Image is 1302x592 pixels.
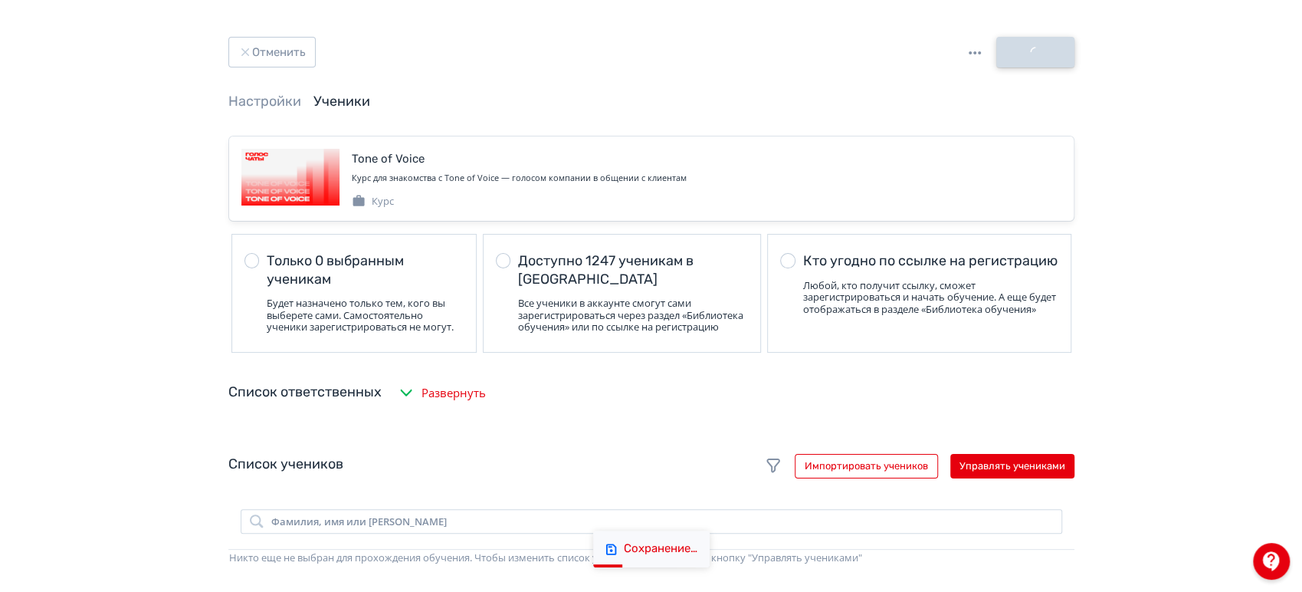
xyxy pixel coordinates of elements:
[352,150,425,168] div: Tone of Voice
[229,551,1074,566] div: Никто еще не выбран для прохождения обучения. Чтобы изменить список участников, нажмите на кнопку...
[802,280,1058,316] div: Любой, кто получит ссылку, сможет зарегистрироваться и начать обучение. А еще будет отображаться ...
[228,382,382,403] div: Список ответственных
[518,298,748,334] div: Все ученики в аккаунте смогут сами зарегистрироваться через раздел «Библиотека обучения» или по с...
[228,454,1074,479] div: Список учеников
[228,93,301,110] a: Настройки
[802,252,1058,270] div: Кто угодно по ссылке на регистрацию
[624,541,697,557] div: Сохранение…
[950,454,1074,479] button: Управлять учениками
[394,377,489,408] button: Развернуть
[313,93,370,110] a: Ученики
[267,252,464,288] div: Только 0 выбранным ученикам
[795,454,938,479] button: Импортировать учеников
[352,194,394,209] div: Курс
[518,252,748,288] div: Доступно 1247 ученикам в [GEOGRAPHIC_DATA]
[421,384,486,402] span: Развернуть
[352,172,1061,185] div: Курс для знакомства с Tone of Voice — голосом компании в общении с клиентам
[228,37,316,67] button: Отменить
[267,298,464,334] div: Будет назначено только тем, кого вы выберете сами. Самостоятельно ученики зарегистрироваться не м...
